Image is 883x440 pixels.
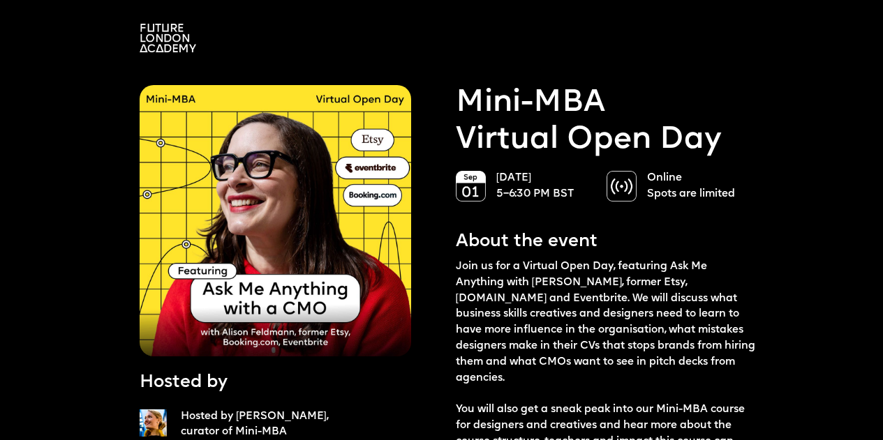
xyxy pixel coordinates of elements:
p: About the event [456,229,598,254]
a: Mini-MBAVirtual Open Day [456,85,722,159]
p: Online Spots are limited [647,171,743,203]
p: [DATE] 5–6:30 PM BST [496,171,593,203]
p: Hosted by [140,370,228,395]
img: A logo saying in 3 lines: Future London Academy [140,24,196,52]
